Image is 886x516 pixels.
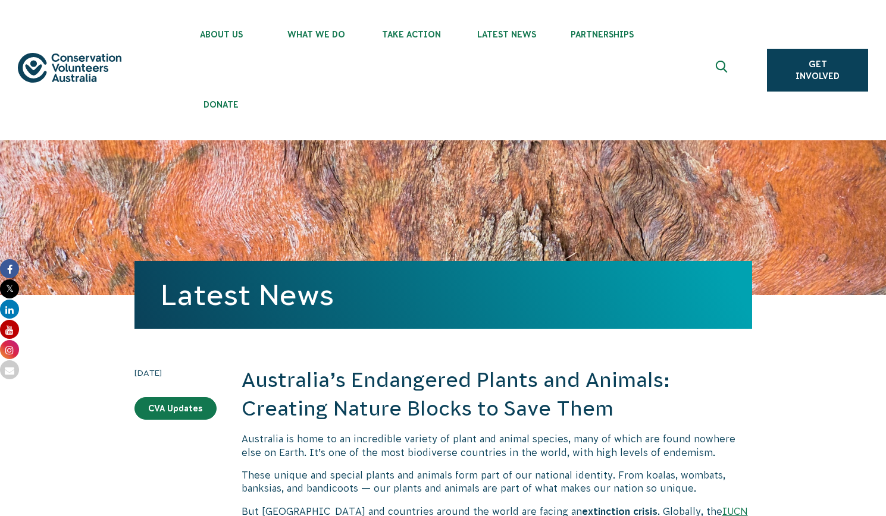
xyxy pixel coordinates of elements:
[459,30,555,39] span: Latest News
[161,279,334,311] a: Latest News
[174,30,269,39] span: About Us
[364,30,459,39] span: Take Action
[242,468,752,495] p: These unique and special plants and animals form part of our national identity. From koalas, womb...
[18,53,121,83] img: logo.svg
[709,56,737,84] button: Expand search box Close search box
[134,397,217,420] a: CVA Updates
[174,100,269,109] span: Donate
[242,432,752,459] p: Australia is home to an incredible variety of plant and animal species, many of which are found n...
[716,61,731,80] span: Expand search box
[767,49,868,92] a: Get Involved
[134,366,217,379] time: [DATE]
[555,30,650,39] span: Partnerships
[269,30,364,39] span: What We Do
[242,366,752,423] h2: Australia’s Endangered Plants and Animals: Creating Nature Blocks to Save Them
